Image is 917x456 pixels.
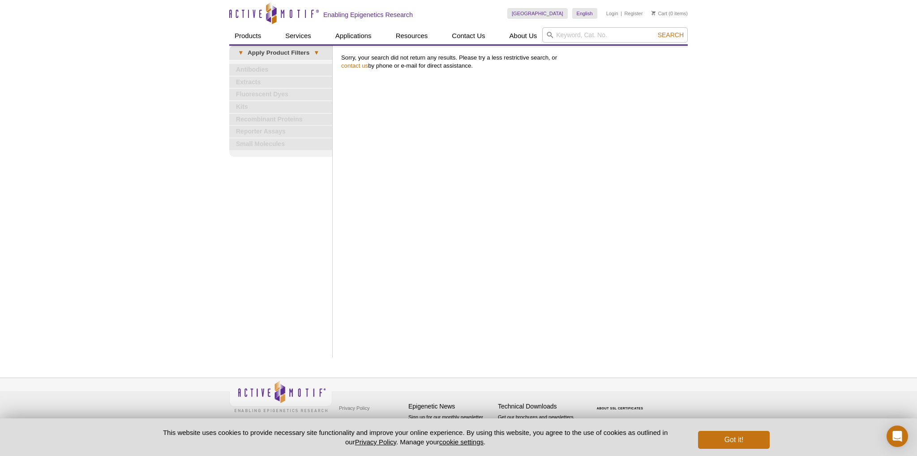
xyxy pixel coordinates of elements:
[507,8,568,19] a: [GEOGRAPHIC_DATA]
[234,49,248,57] span: ▾
[606,10,618,17] a: Login
[323,11,413,19] h2: Enabling Epigenetics Research
[651,10,667,17] a: Cart
[504,27,543,44] a: About Us
[229,46,332,60] a: ▾Apply Product Filters▾
[229,101,332,113] a: Kits
[655,31,686,39] button: Search
[229,138,332,150] a: Small Molecules
[542,27,688,43] input: Keyword, Cat. No.
[341,54,683,70] p: Sorry, your search did not return any results. Please try a less restrictive search, or by phone ...
[698,431,770,449] button: Got it!
[147,428,683,447] p: This website uses cookies to provide necessary site functionality and improve your online experie...
[587,394,655,413] table: Click to Verify - This site chose Symantec SSL for secure e-commerce and confidential communicati...
[572,8,597,19] a: English
[624,10,643,17] a: Register
[408,413,493,444] p: Sign up for our monthly newsletter highlighting recent publications in the field of epigenetics.
[651,8,688,19] li: (0 items)
[229,126,332,138] a: Reporter Assays
[229,77,332,88] a: Extracts
[439,438,484,446] button: cookie settings
[229,27,266,44] a: Products
[498,403,583,410] h4: Technical Downloads
[446,27,490,44] a: Contact Us
[229,64,332,76] a: Antibodies
[658,31,684,39] span: Search
[597,407,643,410] a: ABOUT SSL CERTIFICATES
[229,89,332,100] a: Fluorescent Dyes
[621,8,622,19] li: |
[355,438,396,446] a: Privacy Policy
[229,378,332,414] img: Active Motif,
[651,11,656,15] img: Your Cart
[341,62,368,69] a: contact us
[887,426,908,447] div: Open Intercom Messenger
[309,49,323,57] span: ▾
[498,413,583,436] p: Get our brochures and newsletters, or request them by mail.
[390,27,433,44] a: Resources
[337,415,384,428] a: Terms & Conditions
[337,401,372,415] a: Privacy Policy
[408,403,493,410] h4: Epigenetic News
[330,27,377,44] a: Applications
[229,114,332,125] a: Recombinant Proteins
[280,27,317,44] a: Services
